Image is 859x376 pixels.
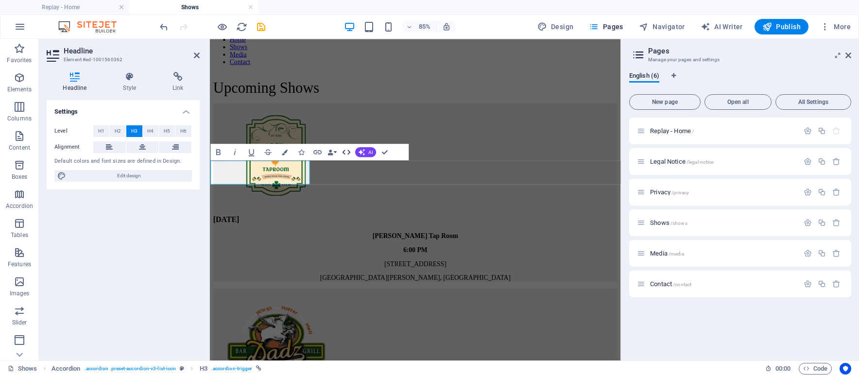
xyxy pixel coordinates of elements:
[377,143,393,160] button: Confirm (Ctrl+⏎)
[180,125,187,137] span: H6
[704,94,772,110] button: Open all
[368,149,373,154] span: AI
[671,190,689,195] span: /privacy
[634,99,696,105] span: New page
[673,282,691,287] span: /contact
[159,125,175,137] button: H5
[244,143,259,160] button: Underline (Ctrl+U)
[820,22,851,32] span: More
[256,21,267,33] i: Save (Ctrl+S)
[818,127,826,135] div: Duplicate
[54,141,93,153] label: Alignment
[840,363,851,375] button: Usercentrics
[650,219,687,226] span: Shows
[669,251,684,256] span: /media
[816,19,855,34] button: More
[107,72,156,92] h4: Style
[110,125,126,137] button: H2
[647,220,799,226] div: Shows/shows
[804,157,812,166] div: Settings
[12,319,27,326] p: Slider
[131,125,137,137] span: H3
[804,249,812,257] div: Settings
[180,366,184,371] i: This element is a customizable preset
[818,219,826,227] div: Duplicate
[227,143,243,160] button: Italic (Ctrl+I)
[54,125,93,137] label: Level
[650,250,684,257] span: Click to open page
[47,100,200,118] h4: Settings
[629,70,659,84] span: English (6)
[310,143,326,160] button: Link
[780,99,847,105] span: All Settings
[200,363,207,375] span: Click to select. Double-click to edit
[818,280,826,288] div: Duplicate
[52,363,81,375] span: Click to select. Double-click to edit
[782,365,784,372] span: :
[670,221,687,226] span: /shows
[12,173,28,181] p: Boxes
[211,363,253,375] span: . accordion-trigger
[687,159,714,165] span: /legal-notice
[10,348,29,356] p: Header
[256,366,261,371] i: This element is linked
[417,21,432,33] h6: 85%
[818,157,826,166] div: Duplicate
[7,85,32,93] p: Elements
[648,47,851,55] h2: Pages
[158,21,170,33] i: Undo: Edit headline (Ctrl+Z)
[69,170,189,182] span: Edit design
[537,22,574,32] span: Design
[650,280,691,288] span: Click to open page
[755,19,808,34] button: Publish
[129,2,258,13] h4: Shows
[818,188,826,196] div: Duplicate
[236,21,247,33] button: reload
[832,219,841,227] div: Remove
[647,128,799,134] div: Replay - Home/
[533,19,578,34] button: Design
[533,19,578,34] div: Design (Ctrl+Alt+Y)
[158,21,170,33] button: undo
[355,147,376,156] button: AI
[7,115,32,122] p: Columns
[639,22,685,32] span: Navigator
[93,125,109,137] button: H1
[8,363,37,375] a: Click to cancel selection. Double-click to open Pages
[832,280,841,288] div: Remove
[775,363,790,375] span: 00 00
[126,125,142,137] button: H3
[52,363,262,375] nav: breadcrumb
[236,21,247,33] i: Reload page
[647,189,799,195] div: Privacy/privacy
[8,260,31,268] p: Features
[648,55,832,64] h3: Manage your pages and settings
[64,55,180,64] h3: Element #ed-1001560362
[647,281,799,287] div: Contact/contact
[650,188,689,196] span: Click to open page
[818,249,826,257] div: Duplicate
[54,157,192,166] div: Default colors and font sizes are defined in Design.
[832,249,841,257] div: Remove
[402,21,437,33] button: 85%
[147,125,154,137] span: H4
[7,56,32,64] p: Favorites
[277,143,292,160] button: Colors
[635,19,689,34] button: Navigator
[85,363,176,375] span: . accordion .preset-accordion-v3-list-icon
[98,125,104,137] span: H1
[650,158,713,165] span: Click to open page
[255,21,267,33] button: save
[647,158,799,165] div: Legal Notice/legal-notice
[647,250,799,256] div: Media/media
[47,72,107,92] h4: Headline
[762,22,801,32] span: Publish
[585,19,627,34] button: Pages
[56,21,129,33] img: Editor Logo
[54,170,192,182] button: Edit design
[164,125,170,137] span: H5
[804,219,812,227] div: Settings
[629,72,851,90] div: Language Tabs
[629,94,701,110] button: New page
[701,22,743,32] span: AI Writer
